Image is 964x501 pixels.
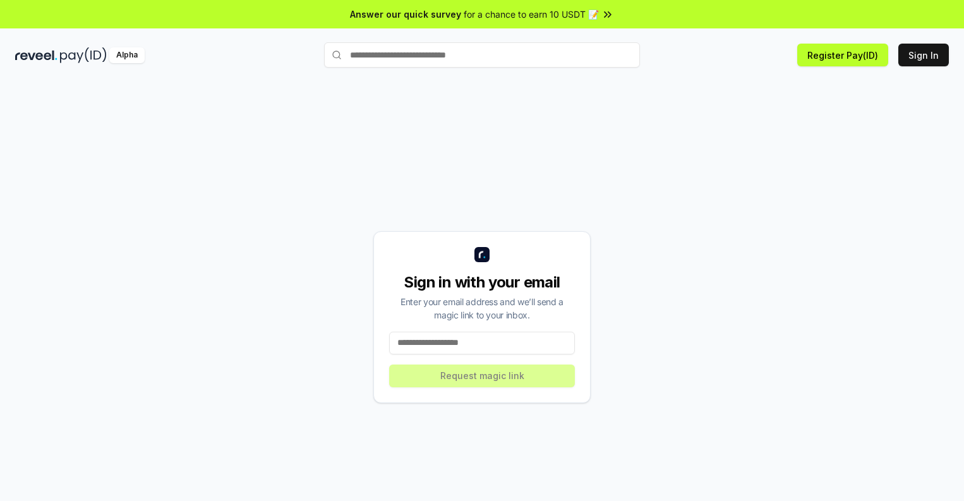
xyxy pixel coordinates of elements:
button: Sign In [898,44,949,66]
span: Answer our quick survey [350,8,461,21]
div: Alpha [109,47,145,63]
div: Enter your email address and we’ll send a magic link to your inbox. [389,295,575,322]
img: reveel_dark [15,47,57,63]
img: pay_id [60,47,107,63]
span: for a chance to earn 10 USDT 📝 [464,8,599,21]
button: Register Pay(ID) [797,44,888,66]
img: logo_small [474,247,490,262]
div: Sign in with your email [389,272,575,293]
